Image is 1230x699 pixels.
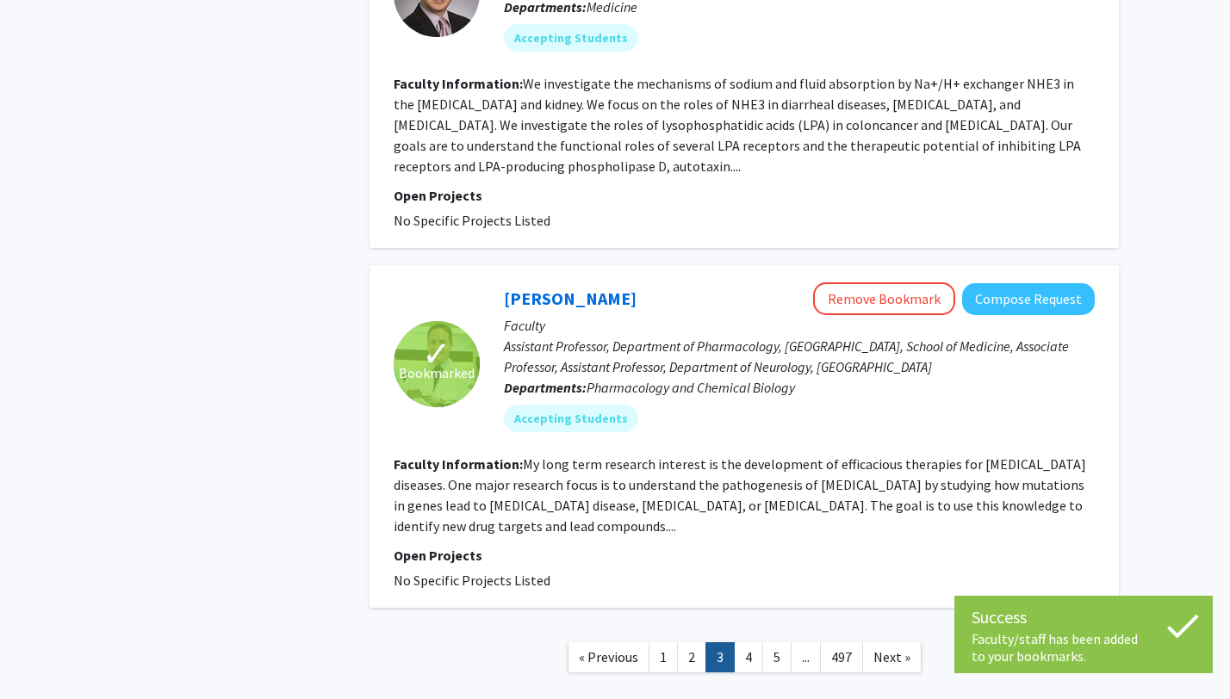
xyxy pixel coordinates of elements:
[568,642,649,672] a: Previous
[972,604,1196,630] div: Success
[587,379,795,396] span: Pharmacology and Chemical Biology
[649,642,678,672] a: 1
[422,345,451,362] span: ✓
[394,572,550,589] span: No Specific Projects Listed
[504,288,637,309] a: [PERSON_NAME]
[399,362,475,383] span: Bookmarked
[370,625,1119,695] nav: Page navigation
[13,622,73,686] iframe: Chat
[504,379,587,396] b: Departments:
[394,185,1095,206] p: Open Projects
[734,642,763,672] a: 4
[873,648,910,665] span: Next »
[394,75,523,92] b: Faculty Information:
[677,642,706,672] a: 2
[972,630,1196,665] div: Faculty/staff has been added to your bookmarks.
[705,642,735,672] a: 3
[394,545,1095,566] p: Open Projects
[394,212,550,229] span: No Specific Projects Listed
[394,455,1086,535] fg-read-more: My long term research interest is the development of efficacious therapies for [MEDICAL_DATA] dis...
[504,405,638,432] mat-chip: Accepting Students
[820,642,863,672] a: 497
[802,648,810,665] span: ...
[813,282,955,315] button: Remove Bookmark
[504,336,1095,377] p: Assistant Professor, Department of Pharmacology, [GEOGRAPHIC_DATA], School of Medicine, Associate...
[504,24,638,52] mat-chip: Accepting Students
[504,315,1095,336] p: Faculty
[962,283,1095,315] button: Compose Request to Thomas Kukar
[862,642,922,672] a: Next
[762,642,792,672] a: 5
[394,455,523,473] b: Faculty Information:
[394,75,1081,175] fg-read-more: We investigate the mechanisms of sodium and fluid absorption by Na+/H+ exchanger NHE3 in the [MED...
[579,648,638,665] span: « Previous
